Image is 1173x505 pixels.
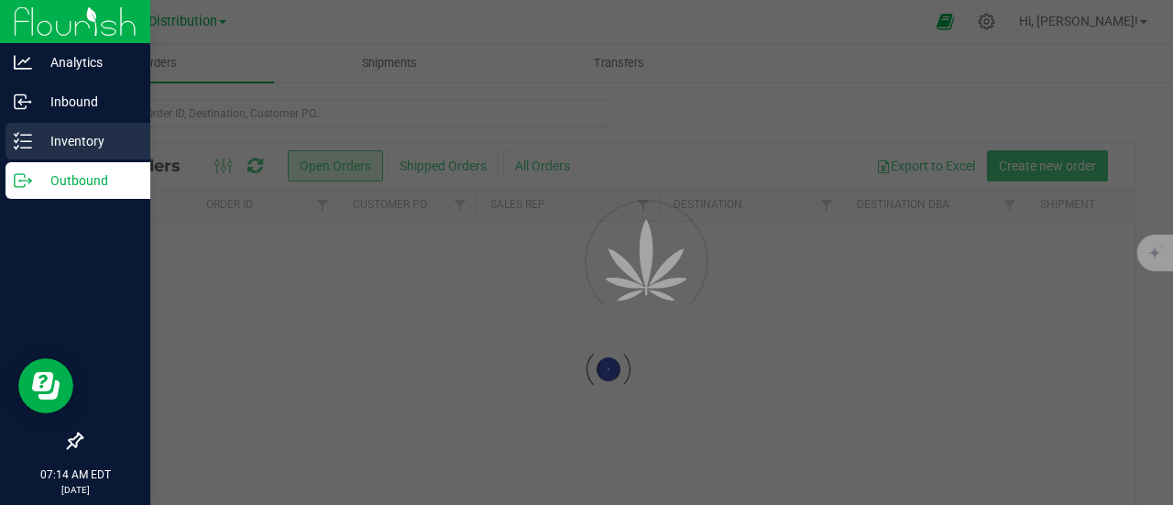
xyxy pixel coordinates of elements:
[32,170,142,192] p: Outbound
[32,130,142,152] p: Inventory
[14,93,32,111] inline-svg: Inbound
[14,53,32,71] inline-svg: Analytics
[32,91,142,113] p: Inbound
[18,358,73,413] iframe: Resource center
[14,171,32,190] inline-svg: Outbound
[14,132,32,150] inline-svg: Inventory
[32,51,142,73] p: Analytics
[8,483,142,497] p: [DATE]
[8,467,142,483] p: 07:14 AM EDT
